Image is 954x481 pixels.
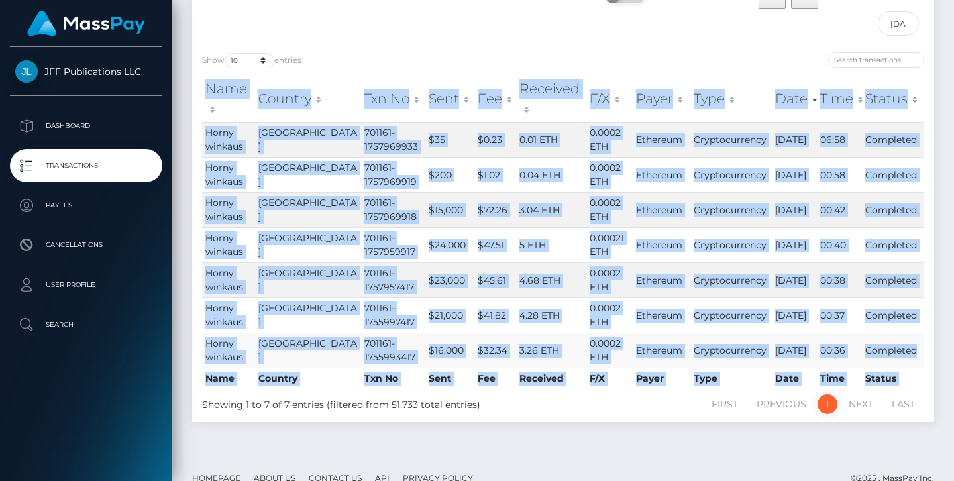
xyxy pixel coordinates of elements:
[690,122,772,157] td: Cryptocurrency
[862,76,924,123] th: Status: activate to sort column ascending
[202,393,492,412] div: Showing 1 to 7 of 7 entries (filtered from 51,733 total entries)
[772,333,816,368] td: [DATE]
[862,368,924,389] th: Status
[202,368,255,389] th: Name
[817,297,862,333] td: 00:37
[255,192,361,227] td: [GEOGRAPHIC_DATA]
[862,227,924,262] td: Completed
[474,122,517,157] td: $0.23
[15,116,157,136] p: Dashboard
[425,122,474,157] td: $35
[633,76,690,123] th: Payer: activate to sort column ascending
[862,192,924,227] td: Completed
[474,368,517,389] th: Fee
[690,227,772,262] td: Cryptocurrency
[15,315,157,335] p: Search
[361,76,425,123] th: Txn No: activate to sort column ascending
[10,109,162,142] a: Dashboard
[862,333,924,368] td: Completed
[255,227,361,262] td: [GEOGRAPHIC_DATA]
[205,232,243,258] span: Horny winkaus
[361,262,425,297] td: 701161-1757957417
[516,368,586,389] th: Received
[15,60,38,83] img: JFF Publications LLC
[516,333,586,368] td: 3.26 ETH
[586,192,633,227] td: 0.0002 ETH
[361,227,425,262] td: 701161-1757959917
[10,66,162,78] span: JFF Publications LLC
[633,368,690,389] th: Payer
[255,157,361,192] td: [GEOGRAPHIC_DATA]
[425,157,474,192] td: $200
[205,337,243,363] span: Horny winkaus
[772,297,816,333] td: [DATE]
[255,333,361,368] td: [GEOGRAPHIC_DATA]
[690,333,772,368] td: Cryptocurrency
[828,52,924,68] input: Search transactions
[690,192,772,227] td: Cryptocurrency
[474,192,517,227] td: $72.26
[772,368,816,389] th: Date
[586,368,633,389] th: F/X
[516,76,586,123] th: Received: activate to sort column ascending
[817,76,862,123] th: Time: activate to sort column ascending
[862,262,924,297] td: Completed
[772,157,816,192] td: [DATE]
[474,227,517,262] td: $47.51
[205,127,243,152] span: Horny winkaus
[255,297,361,333] td: [GEOGRAPHIC_DATA]
[15,156,157,176] p: Transactions
[205,197,243,223] span: Horny winkaus
[10,308,162,341] a: Search
[636,274,682,286] span: Ethereum
[772,76,816,123] th: Date: activate to sort column ascending
[818,394,837,414] a: 1
[817,368,862,389] th: Time
[817,262,862,297] td: 00:38
[862,297,924,333] td: Completed
[516,157,586,192] td: 0.04 ETH
[425,368,474,389] th: Sent
[15,195,157,215] p: Payees
[586,227,633,262] td: 0.00021 ETH
[772,227,816,262] td: [DATE]
[425,227,474,262] td: $24,000
[474,157,517,192] td: $1.02
[15,275,157,295] p: User Profile
[636,169,682,181] span: Ethereum
[202,53,301,68] label: Show entries
[690,297,772,333] td: Cryptocurrency
[690,368,772,389] th: Type
[255,262,361,297] td: [GEOGRAPHIC_DATA]
[862,122,924,157] td: Completed
[202,76,255,123] th: Name: activate to sort column ascending
[817,157,862,192] td: 00:58
[516,297,586,333] td: 4.28 ETH
[425,333,474,368] td: $16,000
[586,157,633,192] td: 0.0002 ETH
[255,368,361,389] th: Country
[474,333,517,368] td: $32.34
[225,53,274,68] select: Showentries
[361,333,425,368] td: 701161-1755993417
[862,157,924,192] td: Completed
[516,227,586,262] td: 5 ETH
[516,192,586,227] td: 3.04 ETH
[586,76,633,123] th: F/X: activate to sort column ascending
[636,345,682,356] span: Ethereum
[636,134,682,146] span: Ethereum
[690,157,772,192] td: Cryptocurrency
[361,368,425,389] th: Txn No
[361,157,425,192] td: 701161-1757969919
[10,149,162,182] a: Transactions
[516,262,586,297] td: 4.68 ETH
[586,262,633,297] td: 0.0002 ETH
[474,76,517,123] th: Fee: activate to sort column ascending
[361,192,425,227] td: 701161-1757969918
[516,122,586,157] td: 0.01 ETH
[586,122,633,157] td: 0.0002 ETH
[425,297,474,333] td: $21,000
[15,235,157,255] p: Cancellations
[772,262,816,297] td: [DATE]
[27,11,145,36] img: MassPay Logo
